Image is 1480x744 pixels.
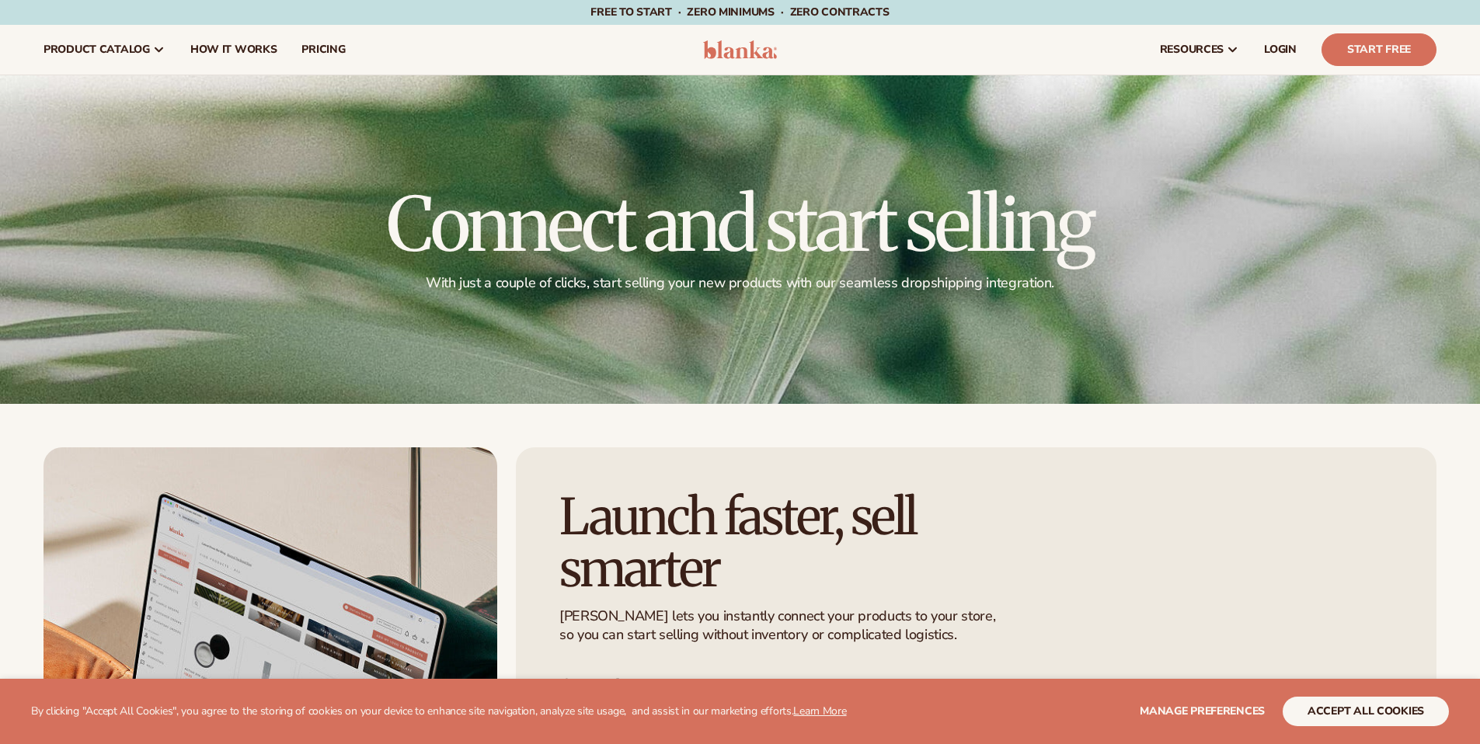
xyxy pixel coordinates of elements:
a: pricing [289,25,357,75]
p: [PERSON_NAME] lets you instantly connect your products to your store, so you can start selling wi... [559,607,998,644]
a: resources [1147,25,1252,75]
span: Free to start · ZERO minimums · ZERO contracts [590,5,889,19]
img: logo [703,40,777,59]
a: Start Free [1322,33,1436,66]
span: product catalog [44,43,150,56]
span: Manage preferences [1140,704,1265,718]
h3: One-click setup [559,675,1393,697]
h1: Connect and start selling [387,187,1092,262]
span: LOGIN [1264,43,1297,56]
button: Manage preferences [1140,697,1265,726]
span: How It Works [190,43,277,56]
a: LOGIN [1252,25,1309,75]
span: pricing [301,43,345,56]
p: With just a couple of clicks, start selling your new products with our seamless dropshipping inte... [387,274,1092,292]
a: How It Works [178,25,290,75]
a: Learn More [793,704,846,718]
a: product catalog [31,25,178,75]
span: resources [1160,43,1224,56]
h2: Launch faster, sell smarter [559,491,1032,595]
p: By clicking "Accept All Cookies", you agree to the storing of cookies on your device to enhance s... [31,705,847,718]
button: accept all cookies [1283,697,1449,726]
